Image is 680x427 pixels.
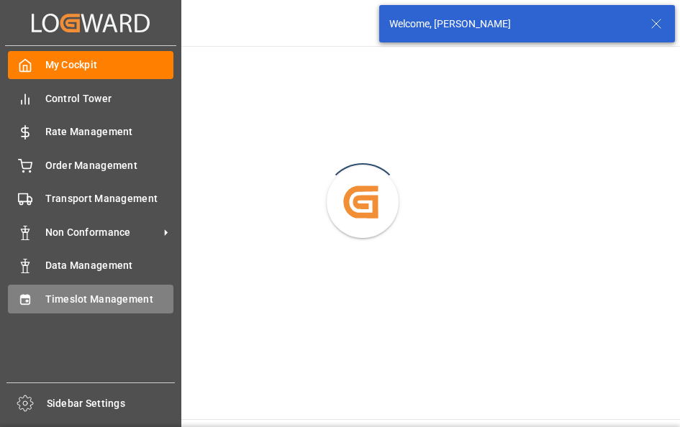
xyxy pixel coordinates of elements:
div: Welcome, [PERSON_NAME] [389,17,637,32]
span: Data Management [45,258,174,273]
a: Data Management [8,252,173,280]
span: Non Conformance [45,225,159,240]
span: Rate Management [45,124,174,139]
span: Transport Management [45,191,174,206]
a: Order Management [8,151,173,179]
span: My Cockpit [45,58,174,73]
a: Timeslot Management [8,285,173,313]
span: Sidebar Settings [47,396,176,411]
a: Rate Management [8,118,173,146]
span: Order Management [45,158,174,173]
span: Control Tower [45,91,174,106]
a: My Cockpit [8,51,173,79]
a: Transport Management [8,185,173,213]
span: Timeslot Management [45,292,174,307]
a: Control Tower [8,84,173,112]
